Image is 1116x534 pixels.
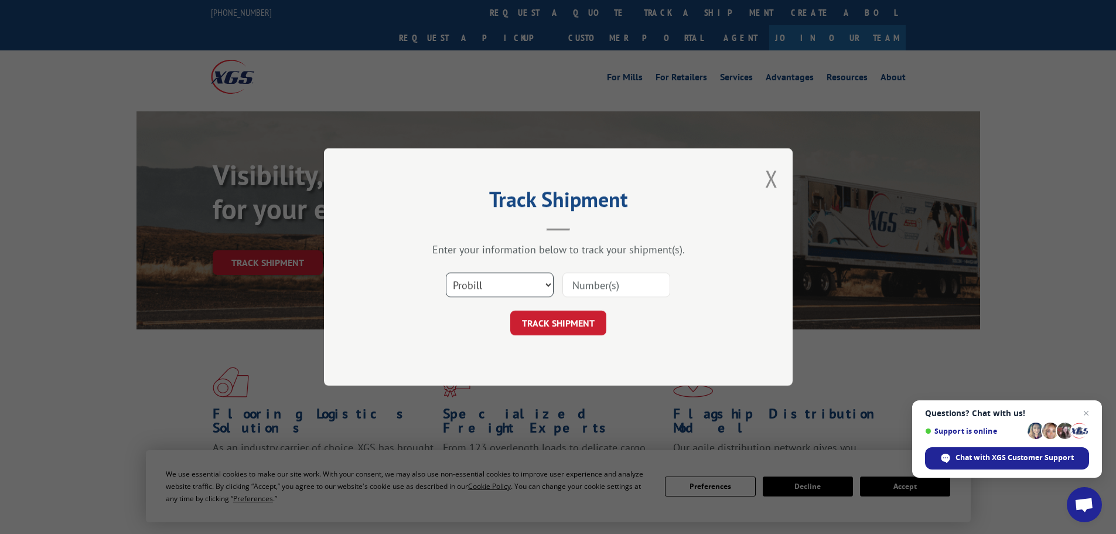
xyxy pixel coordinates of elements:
[765,163,778,194] button: Close modal
[925,409,1089,418] span: Questions? Chat with us!
[1079,406,1093,420] span: Close chat
[925,447,1089,470] div: Chat with XGS Customer Support
[1067,487,1102,522] div: Open chat
[955,453,1074,463] span: Chat with XGS Customer Support
[562,273,670,297] input: Number(s)
[925,427,1023,436] span: Support is online
[510,311,606,335] button: TRACK SHIPMENT
[383,243,734,256] div: Enter your information below to track your shipment(s).
[383,191,734,213] h2: Track Shipment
